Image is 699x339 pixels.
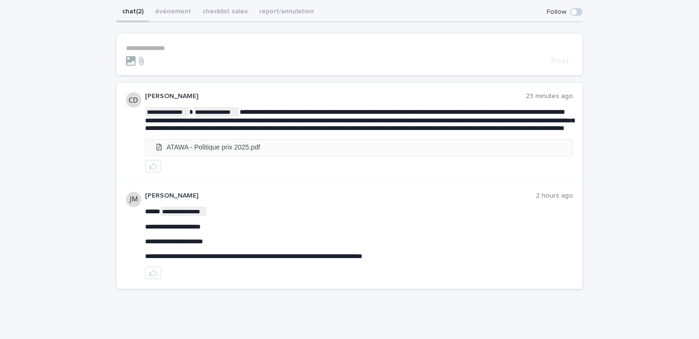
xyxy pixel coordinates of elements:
button: chat (2) [116,2,149,22]
button: like this post [145,267,161,279]
a: ATAWA - Politique prix 2025.pdf [146,140,573,156]
button: Post [547,57,573,65]
button: checklist sales [197,2,253,22]
p: [PERSON_NAME] [145,92,526,100]
p: Follow [547,8,566,16]
span: Post [551,57,569,65]
p: 2 hours ago [536,192,573,200]
button: événement [149,2,197,22]
li: ATAWA - Politique prix 2025.pdf [146,140,573,155]
p: 23 minutes ago [526,92,573,100]
p: [PERSON_NAME] [145,192,536,200]
button: report/annulation [253,2,320,22]
button: like this post [145,160,161,172]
